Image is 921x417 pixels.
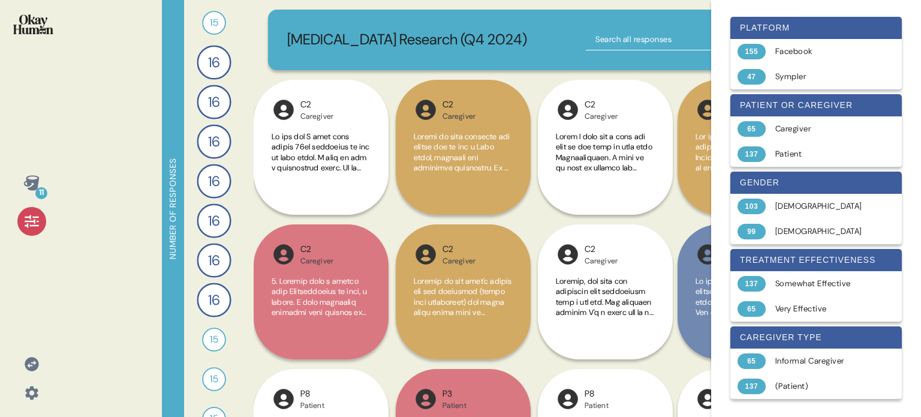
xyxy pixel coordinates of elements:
[414,387,438,411] img: l1ibTKarBSWXLOhlfT5LxFP+OttMJpPJZDKZTCbz9PgHEggSPYjZSwEAAAAASUVORK5CYII=
[585,112,618,121] div: Caregiver
[730,94,902,116] div: patient or caregiver
[208,250,221,271] span: 16
[208,91,221,112] span: 16
[556,387,580,411] img: l1ibTKarBSWXLOhlfT5LxFP+OttMJpPJZDKZTCbz9PgHEggSPYjZSwEAAAAASUVORK5CYII=
[738,353,766,369] div: 65
[556,242,580,266] img: l1ibTKarBSWXLOhlfT5LxFP+OttMJpPJZDKZTCbz9PgHEggSPYjZSwEAAAAASUVORK5CYII=
[775,148,871,160] div: Patient
[414,242,438,266] img: l1ibTKarBSWXLOhlfT5LxFP+OttMJpPJZDKZTCbz9PgHEggSPYjZSwEAAAAASUVORK5CYII=
[208,170,221,191] span: 16
[443,112,475,121] div: Caregiver
[738,224,766,239] div: 99
[775,278,871,290] div: Somewhat Effective
[696,98,720,122] img: l1ibTKarBSWXLOhlfT5LxFP+OttMJpPJZDKZTCbz9PgHEggSPYjZSwEAAAAASUVORK5CYII=
[300,98,333,112] div: C2
[287,29,527,51] p: [MEDICAL_DATA] Research (Q4 2024)
[208,131,221,152] span: 16
[775,226,871,238] div: [DEMOGRAPHIC_DATA]
[738,379,766,394] div: 137
[775,303,871,315] div: Very Effective
[738,276,766,292] div: 137
[210,372,218,386] span: 15
[210,332,218,347] span: 15
[300,401,324,410] div: Patient
[210,16,218,30] span: 15
[738,69,766,85] div: 47
[585,243,618,256] div: C2
[585,401,609,410] div: Patient
[300,256,333,266] div: Caregiver
[696,242,720,266] img: l1ibTKarBSWXLOhlfT5LxFP+OttMJpPJZDKZTCbz9PgHEggSPYjZSwEAAAAASUVORK5CYII=
[35,187,47,199] div: 11
[13,14,53,34] img: okayhuman.3b1b6348.png
[775,355,871,367] div: Informal Caregiver
[443,98,475,112] div: C2
[730,326,902,349] div: caregiver type
[730,172,902,194] div: gender
[775,200,871,212] div: [DEMOGRAPHIC_DATA]
[585,98,618,112] div: C2
[775,71,871,83] div: Sympler
[272,242,296,266] img: l1ibTKarBSWXLOhlfT5LxFP+OttMJpPJZDKZTCbz9PgHEggSPYjZSwEAAAAASUVORK5CYII=
[300,243,333,256] div: C2
[300,388,324,401] div: P8
[208,289,221,310] span: 16
[300,112,333,121] div: Caregiver
[696,387,720,411] img: l1ibTKarBSWXLOhlfT5LxFP+OttMJpPJZDKZTCbz9PgHEggSPYjZSwEAAAAASUVORK5CYII=
[775,123,871,135] div: Caregiver
[775,46,871,58] div: Facebook
[208,52,221,73] span: 16
[272,387,296,411] img: l1ibTKarBSWXLOhlfT5LxFP+OttMJpPJZDKZTCbz9PgHEggSPYjZSwEAAAAASUVORK5CYII=
[738,301,766,317] div: 65
[730,249,902,271] div: treatment effectiveness
[585,388,609,401] div: P8
[443,256,475,266] div: Caregiver
[208,210,221,231] span: 16
[443,388,466,401] div: P3
[556,98,580,122] img: l1ibTKarBSWXLOhlfT5LxFP+OttMJpPJZDKZTCbz9PgHEggSPYjZSwEAAAAASUVORK5CYII=
[443,243,475,256] div: C2
[775,380,871,392] div: (Patient)
[443,401,466,410] div: Patient
[738,44,766,59] div: 155
[272,98,296,122] img: l1ibTKarBSWXLOhlfT5LxFP+OttMJpPJZDKZTCbz9PgHEggSPYjZSwEAAAAASUVORK5CYII=
[730,17,902,39] div: platform
[738,199,766,214] div: 103
[585,256,618,266] div: Caregiver
[738,121,766,137] div: 65
[414,98,438,122] img: l1ibTKarBSWXLOhlfT5LxFP+OttMJpPJZDKZTCbz9PgHEggSPYjZSwEAAAAASUVORK5CYII=
[738,146,766,162] div: 137
[586,29,736,50] input: Search all responses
